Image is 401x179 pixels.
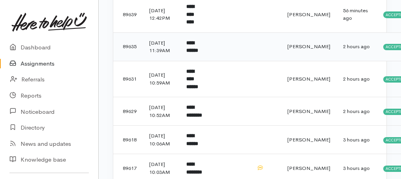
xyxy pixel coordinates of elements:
[113,126,143,154] td: 89618
[343,75,370,82] time: 2 hours ago
[287,11,330,18] span: [PERSON_NAME]
[287,75,330,82] span: [PERSON_NAME]
[287,43,330,50] span: [PERSON_NAME]
[343,165,370,171] time: 3 hours ago
[343,7,368,22] time: 56 minutes ago
[113,32,143,61] td: 89635
[343,43,370,50] time: 2 hours ago
[343,136,370,143] time: 3 hours ago
[287,108,330,115] span: [PERSON_NAME]
[287,165,330,171] span: [PERSON_NAME]
[113,61,143,97] td: 89631
[143,61,180,97] td: [DATE] 10:59AM
[287,136,330,143] span: [PERSON_NAME]
[143,32,180,61] td: [DATE] 11:39AM
[113,97,143,126] td: 89629
[343,108,370,115] time: 2 hours ago
[143,97,180,126] td: [DATE] 10:52AM
[143,126,180,154] td: [DATE] 10:06AM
